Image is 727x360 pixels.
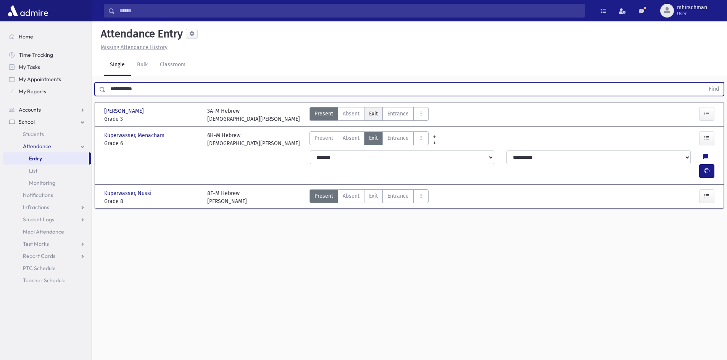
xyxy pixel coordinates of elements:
span: Entrance [387,192,409,200]
a: School [3,116,91,128]
a: My Reports [3,85,91,98]
span: PTC Schedule [23,265,56,272]
span: Infractions [23,204,49,211]
img: AdmirePro [6,3,50,18]
div: AttTypes [309,107,429,123]
span: [PERSON_NAME] [104,107,145,115]
span: Grade 3 [104,115,200,123]
div: AttTypes [309,131,429,147]
span: Absent [343,110,359,118]
h5: Attendance Entry [98,27,183,40]
span: Kuperwasser, Menacham [104,131,166,139]
a: List [3,165,91,177]
span: Present [314,134,333,142]
input: Search [115,4,585,18]
span: My Tasks [19,64,40,70]
a: Home [3,30,91,43]
button: Find [704,83,724,96]
a: Time Tracking [3,49,91,61]
a: Single [104,54,131,76]
a: Missing Attendance History [98,44,168,51]
span: Test Marks [23,240,49,247]
a: PTC Schedule [3,262,91,274]
div: 8E-M Hebrew [PERSON_NAME] [207,189,247,205]
a: Student Logs [3,213,91,226]
span: mhirschman [677,5,707,11]
div: 6H-M Hebrew [DEMOGRAPHIC_DATA][PERSON_NAME] [207,131,300,147]
span: Report Cards [23,253,55,259]
a: Students [3,128,91,140]
span: Present [314,110,333,118]
a: Bulk [131,54,154,76]
a: Meal Attendance [3,226,91,238]
span: Exit [369,192,378,200]
a: Notifications [3,189,91,201]
span: Accounts [19,106,41,113]
span: My Appointments [19,76,61,83]
span: School [19,118,35,125]
span: Absent [343,192,359,200]
span: Teacher Schedule [23,277,66,284]
a: Entry [3,152,89,165]
span: List [29,167,37,174]
a: Report Cards [3,250,91,262]
a: My Appointments [3,73,91,85]
span: Attendance [23,143,51,150]
span: Grade 8 [104,197,200,205]
span: Entrance [387,110,409,118]
div: AttTypes [309,189,429,205]
span: Exit [369,134,378,142]
span: Kuperwasser, Nussi [104,189,153,197]
a: Infractions [3,201,91,213]
span: Student Logs [23,216,54,223]
span: Home [19,33,33,40]
u: Missing Attendance History [101,44,168,51]
a: Monitoring [3,177,91,189]
span: Entry [29,155,42,162]
div: 3A-M Hebrew [DEMOGRAPHIC_DATA][PERSON_NAME] [207,107,300,123]
a: My Tasks [3,61,91,73]
span: Notifications [23,192,53,198]
span: Monitoring [29,179,55,186]
a: Teacher Schedule [3,274,91,286]
a: Test Marks [3,238,91,250]
span: Present [314,192,333,200]
span: Entrance [387,134,409,142]
span: Grade 6 [104,139,200,147]
span: Meal Attendance [23,228,64,235]
a: Accounts [3,104,91,116]
a: Attendance [3,140,91,152]
span: Absent [343,134,359,142]
span: Time Tracking [19,51,53,58]
span: Exit [369,110,378,118]
span: My Reports [19,88,46,95]
span: Students [23,131,44,138]
a: Classroom [154,54,192,76]
span: User [677,11,707,17]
